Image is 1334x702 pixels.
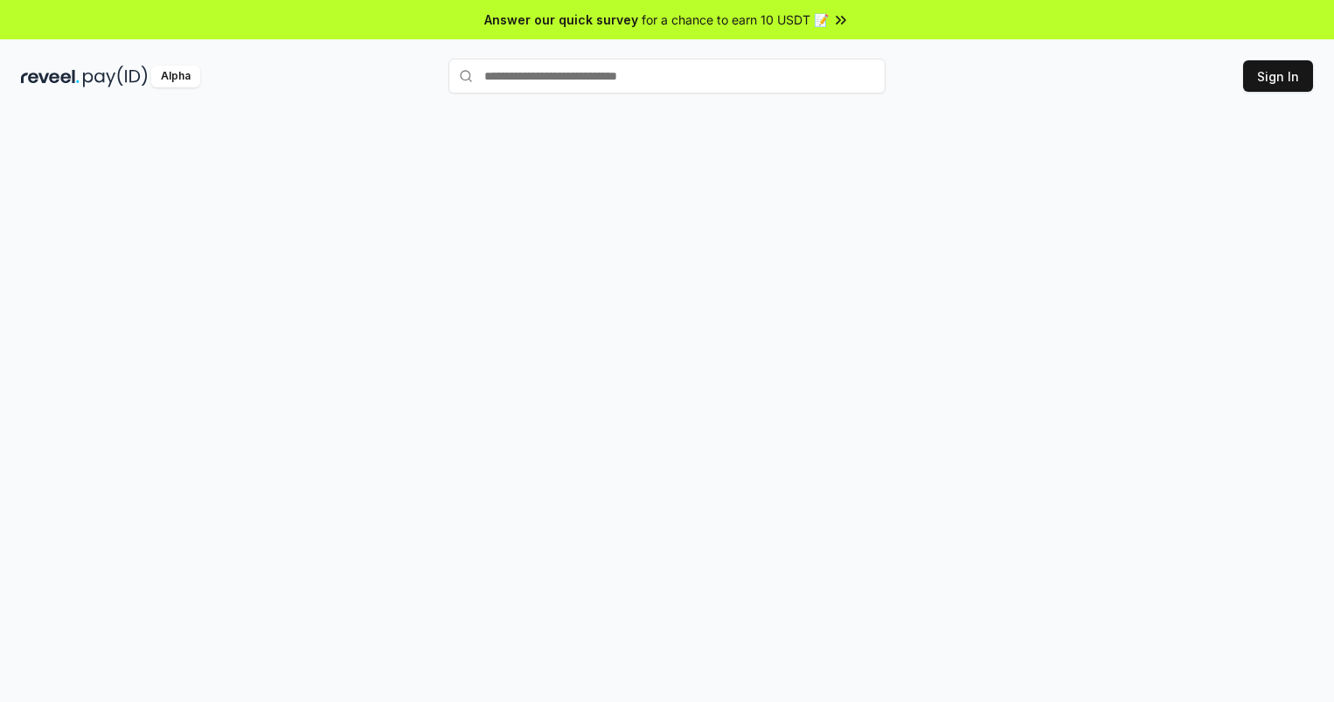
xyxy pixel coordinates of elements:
img: reveel_dark [21,66,80,87]
span: for a chance to earn 10 USDT 📝 [642,10,829,29]
span: Answer our quick survey [484,10,638,29]
div: Alpha [151,66,200,87]
img: pay_id [83,66,148,87]
button: Sign In [1243,60,1313,92]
